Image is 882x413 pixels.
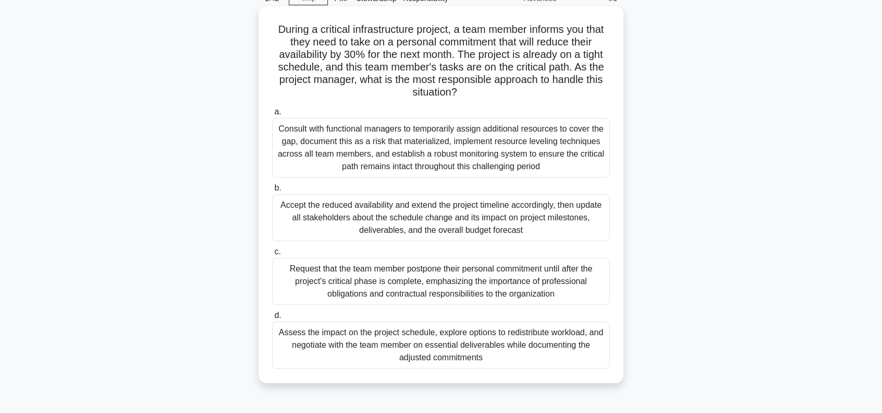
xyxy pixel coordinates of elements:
[271,23,611,99] h5: During a critical infrastructure project, a team member informs you that they need to take on a p...
[272,118,610,178] div: Consult with functional managers to temporarily assign additional resources to cover the gap, doc...
[274,183,281,192] span: b.
[274,107,281,116] span: a.
[272,258,610,305] div: Request that the team member postpone their personal commitment until after the project's critica...
[272,194,610,241] div: Accept the reduced availability and extend the project timeline accordingly, then update all stak...
[274,311,281,320] span: d.
[274,247,280,256] span: c.
[272,322,610,369] div: Assess the impact on the project schedule, explore options to redistribute workload, and negotiat...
